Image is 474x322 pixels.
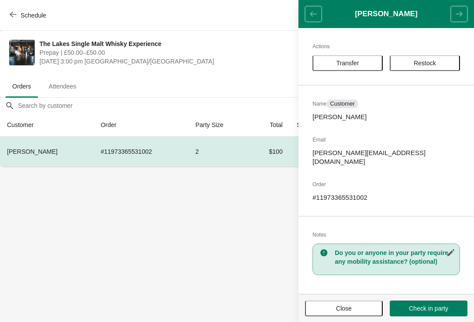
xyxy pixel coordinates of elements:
p: [PERSON_NAME] [312,113,460,121]
td: # 11973365531002 [93,137,188,166]
th: Status [290,113,343,137]
button: Schedule [4,7,53,23]
button: Transfer [312,55,383,71]
span: Orders [5,78,38,94]
img: The Lakes Single Malt Whisky Experience [9,40,35,65]
span: Schedule [21,12,46,19]
th: Total [249,113,290,137]
span: Prepay | £50.00–£50.00 [39,48,312,57]
span: [DATE] 3:00 pm [GEOGRAPHIC_DATA]/[GEOGRAPHIC_DATA] [39,57,312,66]
span: Attendees [42,78,83,94]
span: Close [336,305,352,312]
td: 2 [188,137,249,166]
button: Check in party [390,301,467,316]
h2: Order [312,180,460,189]
span: [PERSON_NAME] [7,148,57,155]
h2: Notes [312,230,460,239]
th: Party Size [188,113,249,137]
span: Transfer [336,60,359,67]
h2: Email [312,135,460,144]
h1: [PERSON_NAME] [322,10,451,18]
span: Check in party [409,305,448,312]
h2: Name [312,99,460,108]
td: $100 [249,137,290,166]
button: Close [305,301,383,316]
p: # 11973365531002 [312,193,460,202]
h2: Actions [312,42,460,51]
span: Restock [414,60,436,67]
button: Restock [390,55,460,71]
span: Customer [330,100,355,107]
th: Order [93,113,188,137]
h3: Do you or anyone in your party require any mobility assistance? (optional) [335,248,455,266]
span: The Lakes Single Malt Whisky Experience [39,39,312,48]
input: Search by customer [18,98,474,113]
p: [PERSON_NAME][EMAIL_ADDRESS][DOMAIN_NAME] [312,149,460,166]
